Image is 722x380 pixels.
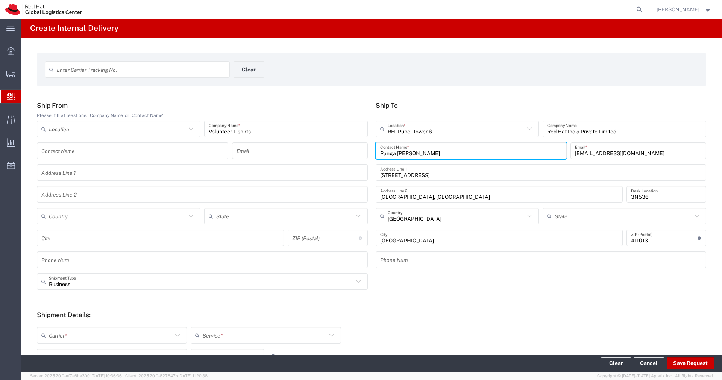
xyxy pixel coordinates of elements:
[234,61,264,78] button: Clear
[601,357,631,369] button: Clear
[5,4,82,15] img: logo
[656,5,712,14] button: [PERSON_NAME]
[178,374,208,378] span: [DATE] 11:20:38
[125,374,208,378] span: Client: 2025.20.0-827847b
[597,373,713,379] span: Copyright © [DATE]-[DATE] Agistix Inc., All Rights Reserved
[37,112,368,119] div: Please, fill at least one: 'Company Name' or 'Contact Name'
[30,374,122,378] span: Server: 2025.20.0-af7a6be3001
[376,101,707,109] h5: Ship To
[268,352,278,362] a: Add Item
[667,357,714,369] button: Save Request
[634,357,664,369] a: Cancel
[91,374,122,378] span: [DATE] 10:36:36
[30,19,118,38] h4: Create Internal Delivery
[37,101,368,109] h5: Ship From
[37,311,706,319] h5: Shipment Details:
[657,5,699,14] span: Nilesh Shinde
